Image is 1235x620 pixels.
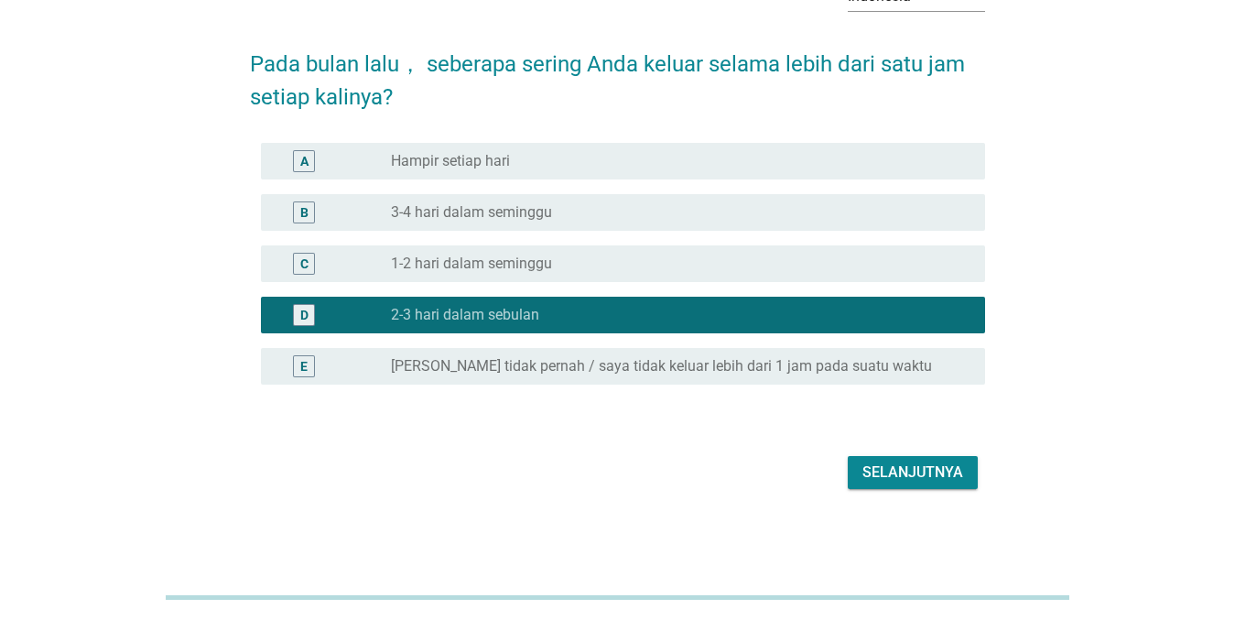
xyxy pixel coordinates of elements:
[391,203,552,222] label: 3-4 hari dalam seminggu
[862,462,963,484] div: Selanjutnya
[391,306,539,324] label: 2-3 hari dalam sebulan
[300,305,309,324] div: D
[300,151,309,170] div: A
[391,357,932,375] label: [PERSON_NAME] tidak pernah / saya tidak keluar lebih dari 1 jam pada suatu waktu
[391,152,510,170] label: Hampir setiap hari
[848,456,978,489] button: Selanjutnya
[300,202,309,222] div: B
[300,254,309,273] div: C
[250,29,985,114] h2: Pada bulan lalu， seberapa sering Anda keluar selama lebih dari satu jam setiap kalinya?
[391,255,552,273] label: 1-2 hari dalam seminggu
[300,356,308,375] div: E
